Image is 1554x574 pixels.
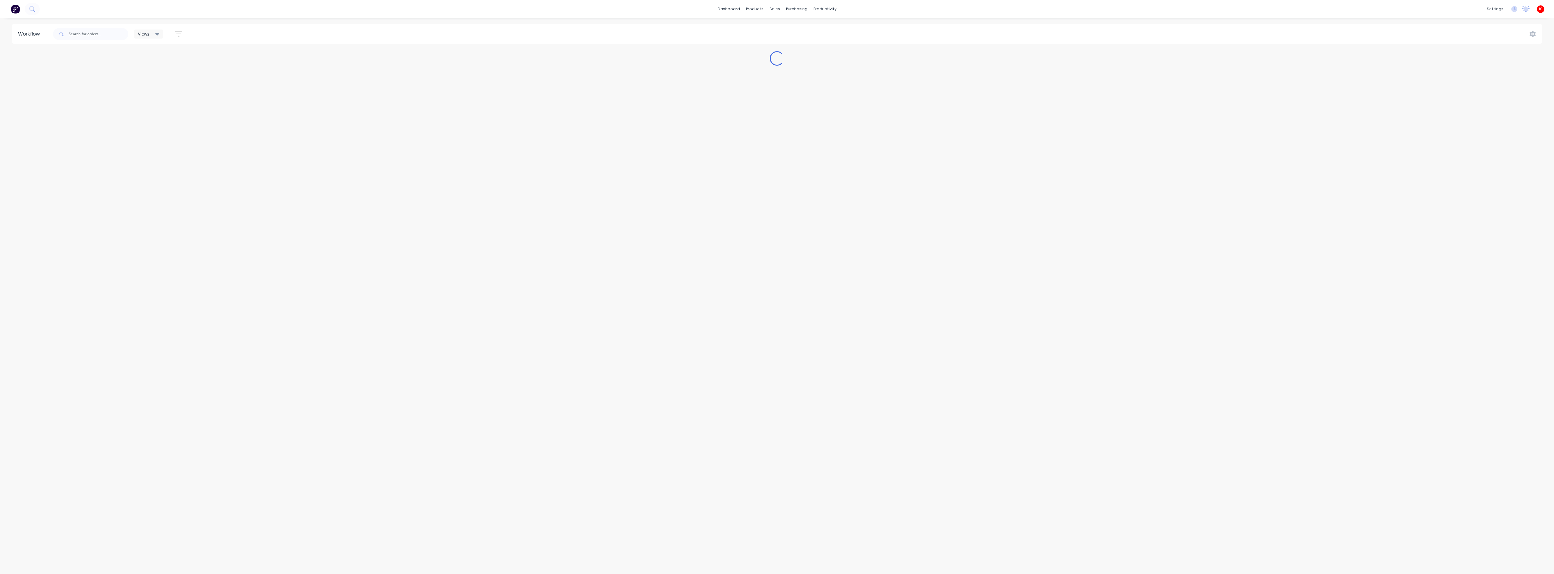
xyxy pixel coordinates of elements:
[810,5,840,14] div: productivity
[1539,6,1543,12] span: IC
[18,30,43,38] div: Workflow
[1484,5,1506,14] div: settings
[715,5,743,14] a: dashboard
[766,5,783,14] div: sales
[743,5,766,14] div: products
[138,31,149,37] span: Views
[783,5,810,14] div: purchasing
[69,28,128,40] input: Search for orders...
[11,5,20,14] img: Factory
